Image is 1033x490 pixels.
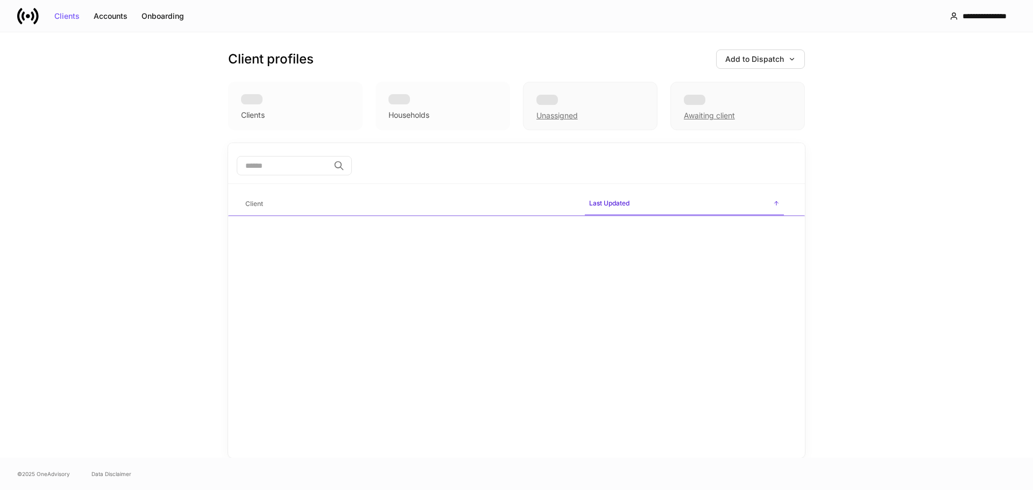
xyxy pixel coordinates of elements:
[245,198,263,209] h6: Client
[135,8,191,25] button: Onboarding
[47,8,87,25] button: Clients
[670,82,805,130] div: Awaiting client
[241,110,265,120] div: Clients
[94,12,128,20] div: Accounts
[91,470,131,478] a: Data Disclaimer
[241,193,576,215] span: Client
[141,12,184,20] div: Onboarding
[87,8,135,25] button: Accounts
[228,51,314,68] h3: Client profiles
[388,110,429,120] div: Households
[725,55,796,63] div: Add to Dispatch
[536,110,578,121] div: Unassigned
[54,12,80,20] div: Clients
[17,470,70,478] span: © 2025 OneAdvisory
[523,82,657,130] div: Unassigned
[684,110,735,121] div: Awaiting client
[589,198,629,208] h6: Last Updated
[585,193,784,216] span: Last Updated
[716,49,805,69] button: Add to Dispatch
